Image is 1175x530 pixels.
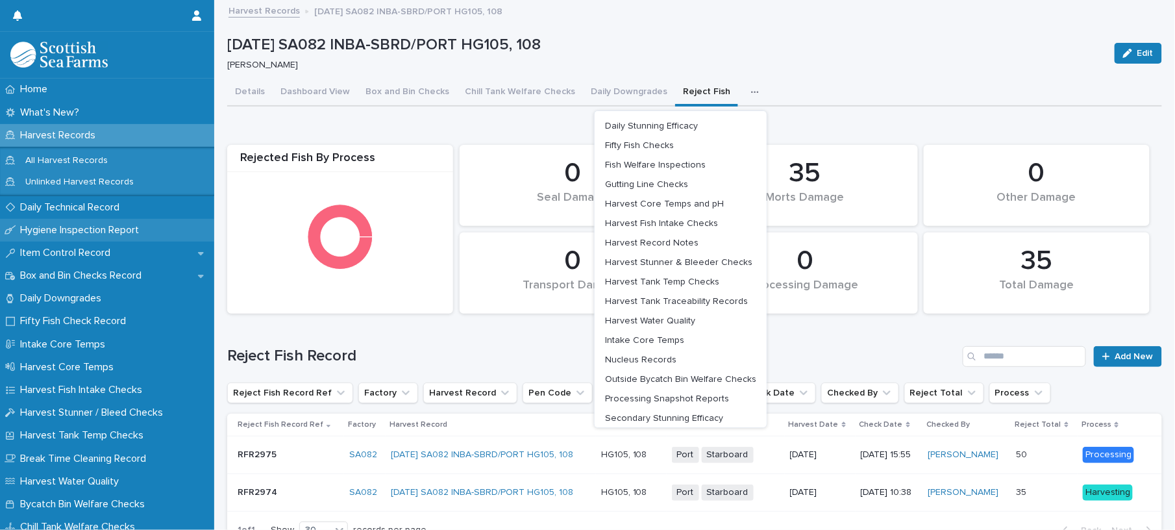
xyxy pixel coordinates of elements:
[928,487,998,498] a: [PERSON_NAME]
[273,79,358,107] button: Dashboard View
[1017,447,1030,461] p: 50
[605,141,674,150] span: Fifty Fish Checks
[714,245,896,277] div: 0
[601,485,650,498] p: HG105, 108
[358,79,457,107] button: Box and Bin Checks
[605,297,748,306] span: Harvest Tank Traceability Records
[15,315,136,327] p: Fifty Fish Check Record
[15,83,58,95] p: Home
[1115,43,1162,64] button: Edit
[349,449,377,461] a: SA082
[482,245,663,277] div: 0
[229,3,300,18] a: Harvest Records
[605,277,719,286] span: Harvest Tank Temp Checks
[702,447,754,463] span: Starboard
[238,418,323,432] p: Reject Fish Record Ref
[10,42,108,68] img: mMrefqRFQpe26GRNOUkG
[482,279,663,306] div: Transport Damage
[1115,352,1154,361] span: Add New
[861,487,917,498] p: [DATE] 10:38
[738,383,816,403] button: Check Date
[423,383,517,403] button: Harvest Record
[675,79,738,107] button: Reject Fish
[227,383,353,403] button: Reject Fish Record Ref
[390,418,447,432] p: Harvest Record
[15,129,106,142] p: Harvest Records
[946,191,1128,218] div: Other Damage
[238,485,280,498] p: RFR2974
[605,219,718,228] span: Harvest Fish Intake Checks
[523,383,593,403] button: Pen Code
[583,79,675,107] button: Daily Downgrades
[989,383,1051,403] button: Process
[605,258,752,267] span: Harvest Stunner & Bleeder Checks
[605,238,699,247] span: Harvest Record Notes
[15,384,153,396] p: Harvest Fish Intake Checks
[15,201,130,214] p: Daily Technical Record
[714,279,896,306] div: Processing Damage
[605,394,729,403] span: Processing Snapshot Reports
[457,79,583,107] button: Chill Tank Welfare Checks
[601,447,650,461] p: HG105, 108
[358,383,418,403] button: Factory
[1015,418,1061,432] p: Reject Total
[1137,49,1154,58] span: Edit
[15,338,116,351] p: Intake Core Temps
[15,177,144,188] p: Unlinked Harvest Records
[672,447,699,463] span: Port
[821,383,899,403] button: Checked By
[15,429,154,442] p: Harvest Tank Temp Checks
[15,107,90,119] p: What's New?
[714,191,896,218] div: Morts Damage
[238,447,279,461] p: RFR2975
[605,336,684,345] span: Intake Core Temps
[605,316,695,325] span: Harvest Water Quality
[946,279,1128,306] div: Total Damage
[15,407,173,419] p: Harvest Stunner / Bleed Checks
[227,473,1162,511] tr: RFR2974RFR2974 SA082 [DATE] SA082 INBA-SBRD/PORT HG105, 108 HG105, 108HG105, 108 PortStarboard[DA...
[605,160,706,170] span: Fish Welfare Inspections
[926,418,970,432] p: Checked By
[605,414,723,423] span: Secondary Stunning Efficacy
[789,418,839,432] p: Harvest Date
[605,355,676,364] span: Nucleus Records
[15,475,129,488] p: Harvest Water Quality
[946,157,1128,190] div: 0
[946,245,1128,277] div: 35
[15,292,112,305] p: Daily Downgrades
[702,485,754,501] span: Starboard
[963,346,1086,367] input: Search
[714,157,896,190] div: 35
[605,121,698,131] span: Daily Stunning Efficacy
[348,418,376,432] p: Factory
[790,449,850,461] p: [DATE]
[15,247,121,259] p: Item Control Record
[605,199,724,208] span: Harvest Core Temps and pH
[1083,485,1133,501] div: Harvesting
[349,487,377,498] a: SA082
[482,157,663,190] div: 0
[391,449,573,461] a: [DATE] SA082 INBA-SBRD/PORT HG105, 108
[790,487,850,498] p: [DATE]
[227,36,1104,55] p: [DATE] SA082 INBA-SBRD/PORT HG105, 108
[928,449,998,461] a: [PERSON_NAME]
[15,270,152,282] p: Box and Bin Checks Record
[672,485,699,501] span: Port
[227,151,453,173] div: Rejected Fish By Process
[904,383,984,403] button: Reject Total
[391,487,573,498] a: [DATE] SA082 INBA-SBRD/PORT HG105, 108
[15,361,124,373] p: Harvest Core Temps
[1082,418,1111,432] p: Process
[860,418,903,432] p: Check Date
[227,436,1162,474] tr: RFR2975RFR2975 SA082 [DATE] SA082 INBA-SBRD/PORT HG105, 108 HG105, 108HG105, 108 PortStarboard[DA...
[482,191,663,218] div: Seal Damage
[15,498,155,511] p: Bycatch Bin Welfare Checks
[227,60,1099,71] p: [PERSON_NAME]
[1083,447,1134,463] div: Processing
[15,155,118,166] p: All Harvest Records
[861,449,917,461] p: [DATE] 15:55
[227,347,958,366] h1: Reject Fish Record
[605,375,756,384] span: Outside Bycatch Bin Welfare Checks
[15,453,156,465] p: Break Time Cleaning Record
